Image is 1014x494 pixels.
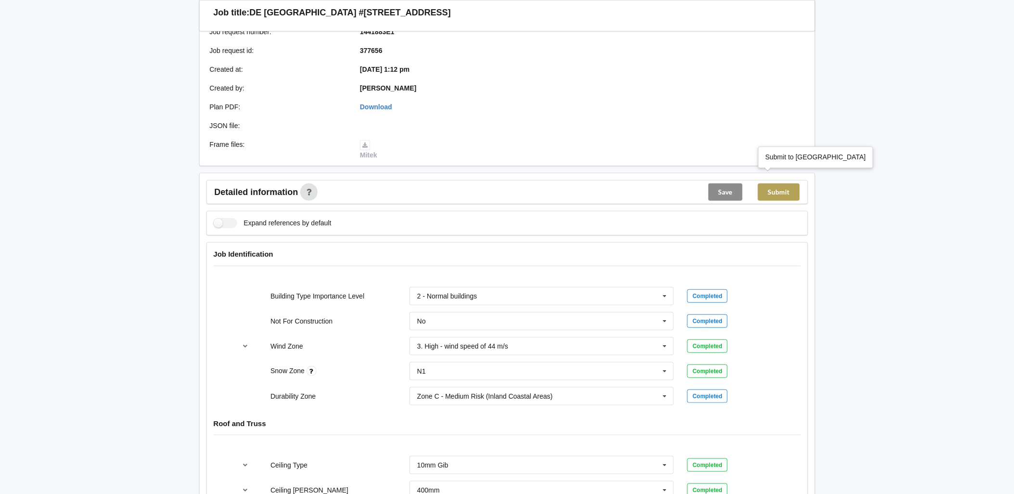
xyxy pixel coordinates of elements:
[766,153,866,162] div: Submit to [GEOGRAPHIC_DATA]
[360,141,377,159] a: Mitek
[250,7,451,18] h3: DE [GEOGRAPHIC_DATA] #[STREET_ADDRESS]
[417,293,477,299] div: 2 - Normal buildings
[417,318,426,325] div: No
[270,292,364,300] label: Building Type Importance Level
[214,7,250,18] h3: Job title:
[215,188,298,196] span: Detailed information
[758,183,800,201] button: Submit
[203,121,354,130] div: JSON file :
[360,103,392,111] a: Download
[687,339,728,353] div: Completed
[203,27,354,37] div: Job request number :
[270,392,316,400] label: Durability Zone
[417,487,440,494] div: 400mm
[270,317,333,325] label: Not For Construction
[687,364,728,378] div: Completed
[214,249,801,259] h4: Job Identification
[360,65,410,73] b: [DATE] 1:12 pm
[417,368,426,375] div: N1
[360,28,395,36] b: 1441883E1
[687,458,728,472] div: Completed
[203,102,354,112] div: Plan PDF :
[360,84,416,92] b: [PERSON_NAME]
[687,314,728,328] div: Completed
[270,486,348,494] label: Ceiling [PERSON_NAME]
[360,47,383,54] b: 377656
[214,419,801,428] h4: Roof and Truss
[236,338,255,355] button: reference-toggle
[417,343,508,350] div: 3. High - wind speed of 44 m/s
[203,46,354,55] div: Job request id :
[687,289,728,303] div: Completed
[417,462,449,468] div: 10mm Gib
[270,461,308,469] label: Ceiling Type
[203,140,354,160] div: Frame files :
[270,367,307,375] label: Snow Zone
[203,83,354,93] div: Created by :
[417,393,553,400] div: Zone C - Medium Risk (Inland Coastal Areas)
[203,65,354,74] div: Created at :
[270,342,303,350] label: Wind Zone
[214,218,332,228] label: Expand references by default
[687,390,728,403] div: Completed
[236,456,255,474] button: reference-toggle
